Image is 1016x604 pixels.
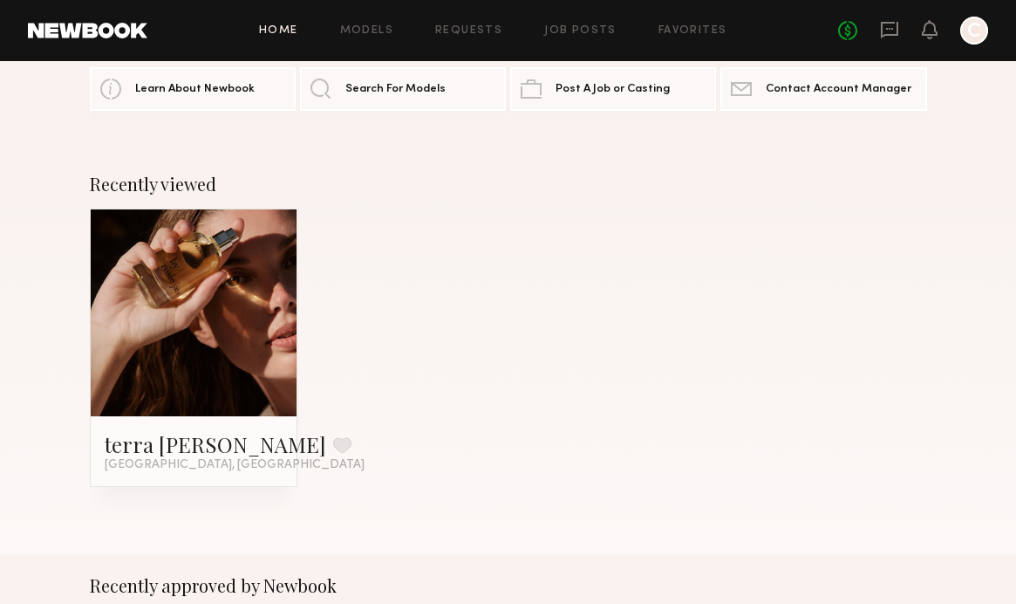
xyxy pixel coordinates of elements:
div: Recently viewed [90,174,927,195]
a: Home [259,25,298,37]
span: Contact Account Manager [766,84,911,95]
a: Job Posts [544,25,617,37]
span: [GEOGRAPHIC_DATA], [GEOGRAPHIC_DATA] [105,458,365,472]
a: Search For Models [300,67,506,111]
a: Post A Job or Casting [510,67,716,111]
a: Requests [435,25,502,37]
a: terra [PERSON_NAME] [105,430,326,458]
a: Learn About Newbook [90,67,296,111]
a: Contact Account Manager [720,67,926,111]
span: Post A Job or Casting [556,84,670,95]
div: Recently approved by Newbook [90,575,927,596]
a: Favorites [658,25,727,37]
span: Learn About Newbook [135,84,255,95]
span: Search For Models [345,84,446,95]
a: Models [340,25,393,37]
a: C [960,17,988,45]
